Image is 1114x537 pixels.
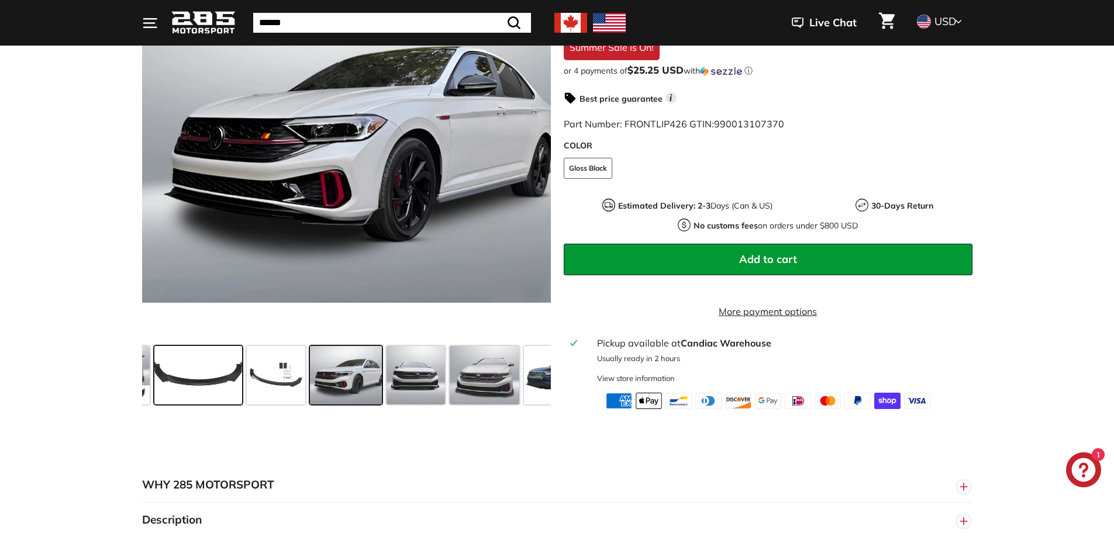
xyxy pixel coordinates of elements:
[874,393,901,409] img: shopify_pay
[725,393,751,409] img: discover
[871,200,933,211] strong: 30-Days Return
[606,393,632,409] img: american_express
[695,393,722,409] img: diners_club
[618,200,772,212] p: Days (Can & US)
[564,118,784,130] span: Part Number: FRONTLIP426 GTIN:
[904,393,930,409] img: visa
[564,65,972,77] div: or 4 payments of with
[627,64,684,76] span: $25.25 USD
[681,337,771,349] strong: Candiac Warehouse
[785,393,811,409] img: ideal
[597,336,965,350] div: Pickup available at
[597,353,965,364] p: Usually ready in 2 hours
[934,15,956,28] span: USD
[777,8,872,37] button: Live Chat
[636,393,662,409] img: apple_pay
[694,220,858,232] p: on orders under $800 USD
[564,244,972,275] button: Add to cart
[714,118,784,130] span: 990013107370
[564,304,972,318] a: More payment options
[142,467,972,503] button: WHY 285 MOTORSPORT
[872,3,902,43] a: Cart
[171,9,236,37] img: Logo_285_Motorsport_areodynamics_components
[665,393,692,409] img: bancontact
[809,15,857,30] span: Live Chat
[700,66,742,77] img: Sezzle
[739,252,797,266] span: Add to cart
[1063,452,1105,490] inbox-online-store-chat: Shopify online store chat
[564,34,660,60] div: Summer Sale is On!
[564,65,972,77] div: or 4 payments of$25.25 USDwithSezzle Click to learn more about Sezzle
[580,93,663,104] strong: Best price guarantee
[253,13,531,33] input: Search
[844,393,871,409] img: paypal
[618,200,711,211] strong: Estimated Delivery: 2-3
[694,220,758,231] strong: No customs fees
[755,393,781,409] img: google_pay
[665,92,677,103] span: i
[564,140,972,152] label: COLOR
[815,393,841,409] img: master
[597,373,675,384] div: View store information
